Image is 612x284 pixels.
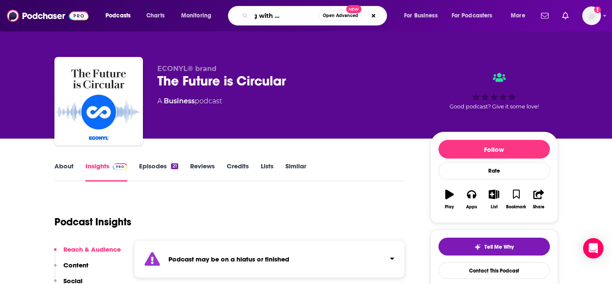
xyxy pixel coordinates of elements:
button: open menu [398,9,448,23]
img: The Future is Circular [56,59,141,144]
span: Charts [146,10,165,22]
button: open menu [505,9,536,23]
a: Charts [141,9,170,23]
div: Play [445,204,454,210]
span: For Business [404,10,438,22]
span: For Podcasters [452,10,492,22]
a: InsightsPodchaser Pro [85,162,128,182]
button: Content [54,261,88,277]
p: Reach & Audience [63,245,121,253]
input: Search podcasts, credits, & more... [251,9,319,23]
img: tell me why sparkle [474,244,481,250]
div: Rate [438,162,550,179]
img: User Profile [582,6,601,25]
span: Logged in as sophiak [582,6,601,25]
button: Share [527,184,549,215]
a: Reviews [190,162,215,182]
button: Follow [438,140,550,159]
a: Contact This Podcast [438,262,550,279]
div: Search podcasts, credits, & more... [236,6,395,26]
span: More [511,10,525,22]
a: About [54,162,74,182]
a: Business [164,97,195,105]
button: Bookmark [505,184,527,215]
div: 21 [171,163,178,169]
button: List [483,184,505,215]
button: open menu [175,9,222,23]
a: Show notifications dropdown [559,9,572,23]
div: A podcast [157,96,222,106]
p: Content [63,261,88,269]
button: open menu [446,9,505,23]
a: Lists [261,162,273,182]
a: Episodes21 [139,162,178,182]
section: Click to expand status details [134,240,405,278]
a: Credits [227,162,249,182]
button: Reach & Audience [54,245,121,261]
span: New [346,5,362,13]
svg: Add a profile image [594,6,601,13]
button: Show profile menu [582,6,601,25]
span: Podcasts [105,10,131,22]
span: ECONYL® brand [157,65,216,73]
h1: Podcast Insights [54,216,131,228]
div: Share [533,204,544,210]
span: Good podcast? Give it some love! [450,103,539,110]
a: Show notifications dropdown [538,9,552,23]
img: Podchaser Pro [113,163,128,170]
span: Tell Me Why [484,244,514,250]
img: Podchaser - Follow, Share and Rate Podcasts [7,8,88,24]
button: tell me why sparkleTell Me Why [438,238,550,256]
button: Open AdvancedNew [319,11,362,21]
div: Bookmark [506,204,526,210]
div: Good podcast? Give it some love! [430,65,558,117]
span: Monitoring [181,10,211,22]
button: Play [438,184,461,215]
div: Apps [466,204,477,210]
button: Apps [461,184,483,215]
a: Similar [285,162,306,182]
div: Open Intercom Messenger [583,238,603,258]
button: open menu [100,9,142,23]
strong: Podcast may be on a hiatus or finished [168,255,289,263]
div: List [491,204,498,210]
span: Open Advanced [323,14,358,18]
